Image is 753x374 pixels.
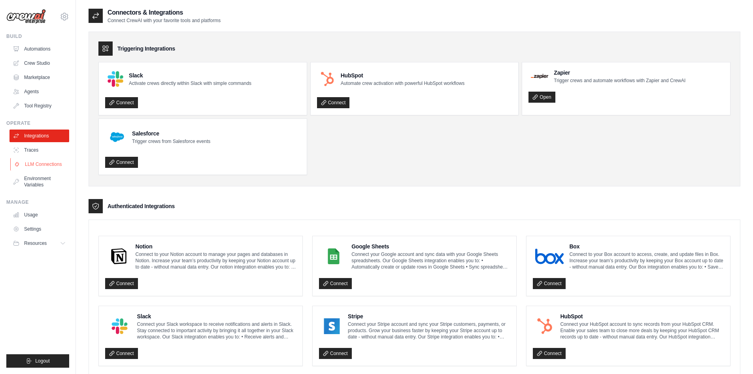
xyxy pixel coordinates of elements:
a: Settings [9,223,69,235]
p: Connect to your Notion account to manage your pages and databases in Notion. Increase your team’s... [136,251,296,270]
h4: HubSpot [560,312,724,320]
a: Environment Variables [9,172,69,191]
img: Notion Logo [108,248,130,264]
h4: Slack [129,71,251,79]
a: Tool Registry [9,100,69,112]
img: HubSpot Logo [319,71,335,87]
a: Automations [9,43,69,55]
a: Open [528,92,555,103]
a: Connect [533,348,566,359]
img: Slack Logo [108,71,123,87]
h4: Zapier [554,69,685,77]
div: Build [6,33,69,39]
img: Salesforce Logo [108,128,126,147]
a: Usage [9,209,69,221]
h4: Slack [137,312,296,320]
span: Resources [24,240,47,246]
a: Traces [9,144,69,156]
a: Connect [317,97,350,108]
p: Connect your HubSpot account to sync records from your HubSpot CRM. Enable your sales team to clo... [560,321,724,340]
img: Google Sheets Logo [321,248,346,264]
a: Connect [533,278,566,289]
a: Connect [105,97,138,108]
h3: Triggering Integrations [117,45,175,53]
a: Connect [319,348,352,359]
a: Agents [9,85,69,98]
a: LLM Connections [10,158,70,171]
p: Connect CrewAI with your favorite tools and platforms [108,17,221,24]
p: Connect to your Box account to access, create, and update files in Box. Increase your team’s prod... [569,251,724,270]
a: Connect [105,348,138,359]
img: Stripe Logo [321,318,342,334]
h2: Connectors & Integrations [108,8,221,17]
div: Operate [6,120,69,126]
a: Crew Studio [9,57,69,70]
p: Trigger crews and automate workflows with Zapier and CrewAI [554,77,685,84]
a: Integrations [9,130,69,142]
p: Connect your Slack workspace to receive notifications and alerts in Slack. Stay connected to impo... [137,321,296,340]
h4: Salesforce [132,130,210,137]
a: Connect [105,157,138,168]
h4: Notion [136,242,296,250]
h4: Google Sheets [351,242,510,250]
p: Trigger crews from Salesforce events [132,138,210,145]
p: Activate crews directly within Slack with simple commands [129,80,251,86]
img: Logo [6,9,46,24]
img: HubSpot Logo [535,318,555,334]
a: Marketplace [9,71,69,84]
button: Resources [9,237,69,250]
h3: Authenticated Integrations [108,202,175,210]
p: Connect your Stripe account and sync your Stripe customers, payments, or products. Grow your busi... [348,321,510,340]
img: Box Logo [535,248,564,264]
img: Slack Logo [108,318,132,334]
a: Connect [319,278,352,289]
a: Connect [105,278,138,289]
h4: Box [569,242,724,250]
h4: Stripe [348,312,510,320]
p: Automate crew activation with powerful HubSpot workflows [341,80,464,86]
p: Connect your Google account and sync data with your Google Sheets spreadsheets. Our Google Sheets... [351,251,510,270]
button: Logout [6,354,69,368]
img: Zapier Logo [531,74,548,79]
div: Manage [6,199,69,205]
span: Logout [35,358,50,364]
h4: HubSpot [341,71,464,79]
